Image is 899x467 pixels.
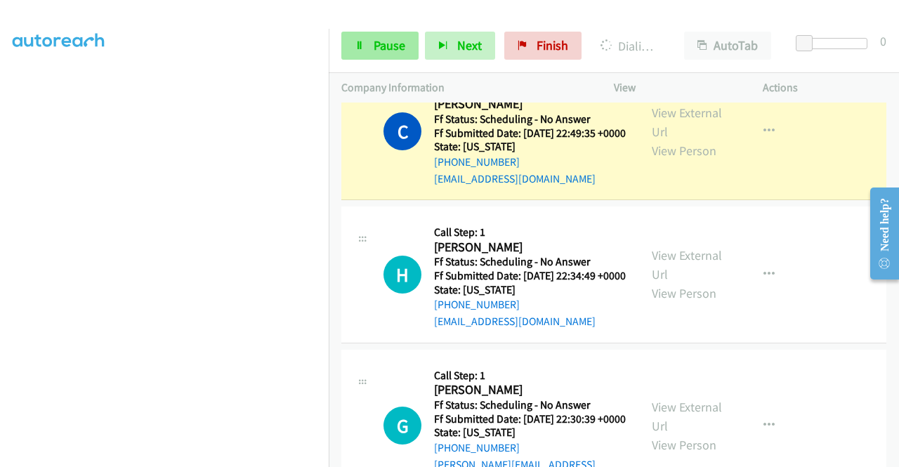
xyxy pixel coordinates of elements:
a: [PHONE_NUMBER] [434,155,520,169]
a: Finish [504,32,582,60]
a: [EMAIL_ADDRESS][DOMAIN_NAME] [434,172,596,185]
p: Actions [763,79,886,96]
h1: C [383,112,421,150]
span: Finish [537,37,568,53]
a: [PHONE_NUMBER] [434,441,520,454]
h5: State: [US_STATE] [434,426,626,440]
div: The call is yet to be attempted [383,256,421,294]
h5: Call Step: 1 [434,225,626,239]
span: Next [457,37,482,53]
h5: Ff Status: Scheduling - No Answer [434,112,626,126]
div: 0 [880,32,886,51]
a: [EMAIL_ADDRESS][DOMAIN_NAME] [434,315,596,328]
a: View External Url [652,399,722,434]
div: The call is yet to be attempted [383,407,421,445]
a: View External Url [652,247,722,282]
h1: H [383,256,421,294]
h2: [PERSON_NAME] [434,239,622,256]
h5: Ff Submitted Date: [DATE] 22:34:49 +0000 [434,269,626,283]
a: Pause [341,32,419,60]
a: [PHONE_NUMBER] [434,298,520,311]
iframe: Resource Center [859,178,899,289]
a: View Person [652,437,716,453]
h5: Call Step: 1 [434,369,626,383]
span: Pause [374,37,405,53]
p: Dialing [PERSON_NAME] [601,37,659,55]
p: View [614,79,737,96]
h5: State: [US_STATE] [434,140,626,154]
button: AutoTab [684,32,771,60]
h5: Ff Status: Scheduling - No Answer [434,255,626,269]
a: View External Url [652,105,722,140]
button: Next [425,32,495,60]
a: View Person [652,143,716,159]
h1: G [383,407,421,445]
h5: Ff Status: Scheduling - No Answer [434,398,626,412]
h2: [PERSON_NAME] [434,96,622,112]
h5: State: [US_STATE] [434,283,626,297]
p: Company Information [341,79,589,96]
a: View Person [652,285,716,301]
div: Delay between calls (in seconds) [803,38,867,49]
h5: Ff Submitted Date: [DATE] 22:30:39 +0000 [434,412,626,426]
h5: Ff Submitted Date: [DATE] 22:49:35 +0000 [434,126,626,140]
h2: [PERSON_NAME] [434,382,622,398]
